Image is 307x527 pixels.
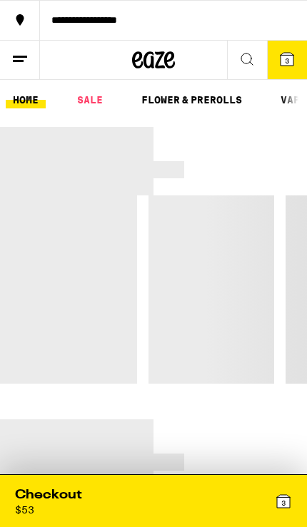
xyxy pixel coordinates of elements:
a: SALE [70,91,110,108]
a: HOME [6,91,46,108]
span: 3 [281,498,286,507]
div: Checkout [15,486,82,504]
span: 3 [285,56,289,65]
a: FLOWER & PREROLLS [134,91,249,108]
div: $ 53 [15,504,34,516]
button: 3 [267,41,307,79]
